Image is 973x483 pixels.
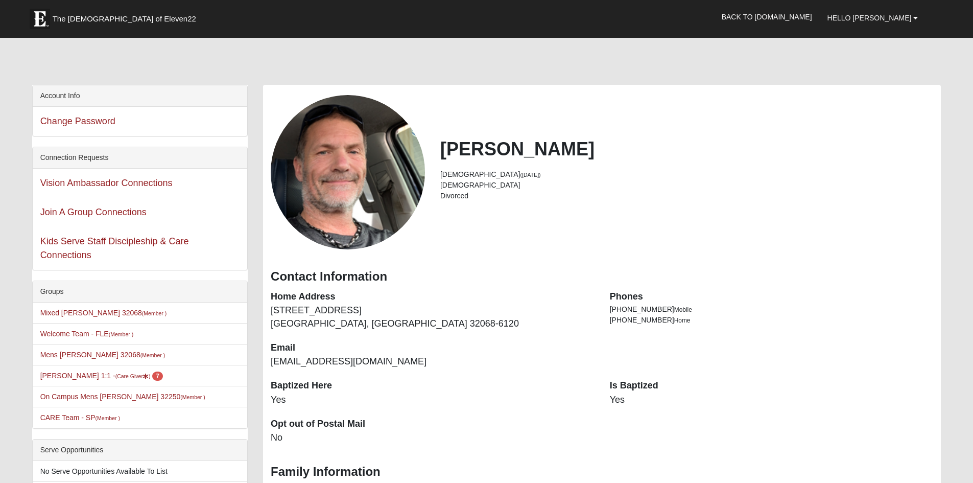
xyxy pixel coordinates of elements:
small: (Member ) [96,415,120,421]
small: (Member ) [142,310,167,316]
dd: No [271,431,595,445]
li: [PHONE_NUMBER] [610,304,934,315]
a: Hello [PERSON_NAME] [820,5,926,31]
a: View Fullsize Photo [271,95,425,249]
span: Mobile [674,306,692,313]
li: Divorced [440,191,933,201]
a: On Campus Mens [PERSON_NAME] 32250(Member ) [40,393,205,401]
small: (Member ) [180,394,205,400]
li: No Serve Opportunities Available To List [33,461,247,482]
small: (Member ) [109,331,133,337]
div: Serve Opportunities [33,440,247,461]
span: The [DEMOGRAPHIC_DATA] of Eleven22 [53,14,196,24]
small: ([DATE]) [520,172,541,178]
dt: Phones [610,290,934,304]
div: Connection Requests [33,147,247,169]
a: Vision Ambassador Connections [40,178,173,188]
dt: Email [271,341,595,355]
div: Account Info [33,85,247,107]
a: The [DEMOGRAPHIC_DATA] of Eleven22 [25,4,229,29]
div: Groups [33,281,247,303]
dt: Home Address [271,290,595,304]
dt: Opt out of Postal Mail [271,418,595,431]
span: Hello [PERSON_NAME] [827,14,912,22]
dt: Baptized Here [271,379,595,393]
li: [DEMOGRAPHIC_DATA] [440,169,933,180]
a: Kids Serve Staff Discipleship & Care Connections [40,236,189,260]
h3: Family Information [271,465,933,479]
a: Mens [PERSON_NAME] 32068(Member ) [40,351,165,359]
h3: Contact Information [271,269,933,284]
a: Change Password [40,116,115,126]
span: number of pending members [152,372,163,381]
a: Mixed [PERSON_NAME] 32068(Member ) [40,309,167,317]
li: [DEMOGRAPHIC_DATA] [440,180,933,191]
img: Eleven22 logo [30,9,50,29]
dd: [EMAIL_ADDRESS][DOMAIN_NAME] [271,355,595,369]
small: (Care Giver ) [115,373,151,379]
dd: [STREET_ADDRESS] [GEOGRAPHIC_DATA], [GEOGRAPHIC_DATA] 32068-6120 [271,304,595,330]
a: [PERSON_NAME] 1:1 -(Care Giver) 7 [40,372,163,380]
a: Join A Group Connections [40,207,147,217]
dd: Yes [610,394,934,407]
a: CARE Team - SP(Member ) [40,413,120,422]
dd: Yes [271,394,595,407]
h2: [PERSON_NAME] [440,138,933,160]
span: Home [674,317,691,324]
li: [PHONE_NUMBER] [610,315,934,326]
small: (Member ) [140,352,165,358]
a: Welcome Team - FLE(Member ) [40,330,134,338]
dt: Is Baptized [610,379,934,393]
a: Back to [DOMAIN_NAME] [714,4,820,30]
